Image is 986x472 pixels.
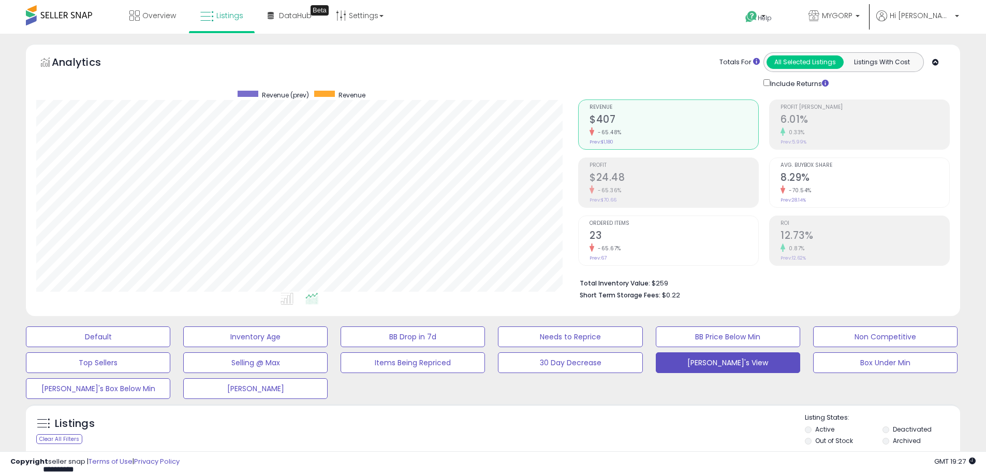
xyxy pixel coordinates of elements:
[781,230,949,244] h2: 12.73%
[580,279,650,288] b: Total Inventory Value:
[26,326,170,347] button: Default
[590,221,758,226] span: Ordered Items
[813,352,958,373] button: Box Under Min
[590,113,758,127] h2: $407
[656,326,800,347] button: BB Price Below Min
[781,163,949,168] span: Avg. Buybox Share
[594,128,622,136] small: -65.48%
[813,326,958,347] button: Non Competitive
[341,326,485,347] button: BB Drop in 7d
[134,456,180,466] a: Privacy Policy
[758,13,772,22] span: Help
[26,352,170,373] button: Top Sellers
[216,10,243,21] span: Listings
[781,139,806,145] small: Prev: 5.99%
[498,326,642,347] button: Needs to Reprice
[893,436,921,445] label: Archived
[590,255,607,261] small: Prev: 67
[781,197,806,203] small: Prev: 28.14%
[781,221,949,226] span: ROI
[55,417,95,431] h5: Listings
[767,55,844,69] button: All Selected Listings
[339,91,365,99] span: Revenue
[183,352,328,373] button: Selling @ Max
[262,91,309,99] span: Revenue (prev)
[656,352,800,373] button: [PERSON_NAME]'s View
[498,352,642,373] button: 30 Day Decrease
[594,245,621,252] small: -65.67%
[890,10,952,21] span: Hi [PERSON_NAME]
[36,434,82,444] div: Clear All Filters
[590,171,758,185] h2: $24.48
[590,105,758,110] span: Revenue
[815,436,853,445] label: Out of Stock
[26,378,170,399] button: [PERSON_NAME]'s Box Below Min
[745,10,758,23] i: Get Help
[183,378,328,399] button: [PERSON_NAME]
[590,139,613,145] small: Prev: $1,180
[781,113,949,127] h2: 6.01%
[580,276,942,289] li: $259
[341,352,485,373] button: Items Being Repriced
[594,187,622,194] small: -65.36%
[756,77,841,89] div: Include Returns
[781,255,806,261] small: Prev: 12.62%
[89,456,133,466] a: Terms of Use
[580,291,660,299] b: Short Term Storage Fees:
[822,10,852,21] span: MYGORP
[662,290,680,300] span: $0.22
[52,55,121,72] h5: Analytics
[785,128,805,136] small: 0.33%
[590,230,758,244] h2: 23
[781,171,949,185] h2: 8.29%
[183,326,328,347] button: Inventory Age
[279,10,312,21] span: DataHub
[815,425,834,434] label: Active
[785,245,805,252] small: 0.87%
[142,10,176,21] span: Overview
[590,163,758,168] span: Profit
[876,10,959,34] a: Hi [PERSON_NAME]
[10,457,180,467] div: seller snap | |
[934,456,976,466] span: 2025-09-17 19:27 GMT
[843,55,920,69] button: Listings With Cost
[311,5,329,16] div: Tooltip anchor
[10,456,48,466] strong: Copyright
[719,58,760,67] div: Totals For
[785,187,812,194] small: -70.54%
[781,105,949,110] span: Profit [PERSON_NAME]
[805,413,960,423] p: Listing States:
[590,197,616,203] small: Prev: $70.66
[737,3,792,34] a: Help
[893,425,932,434] label: Deactivated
